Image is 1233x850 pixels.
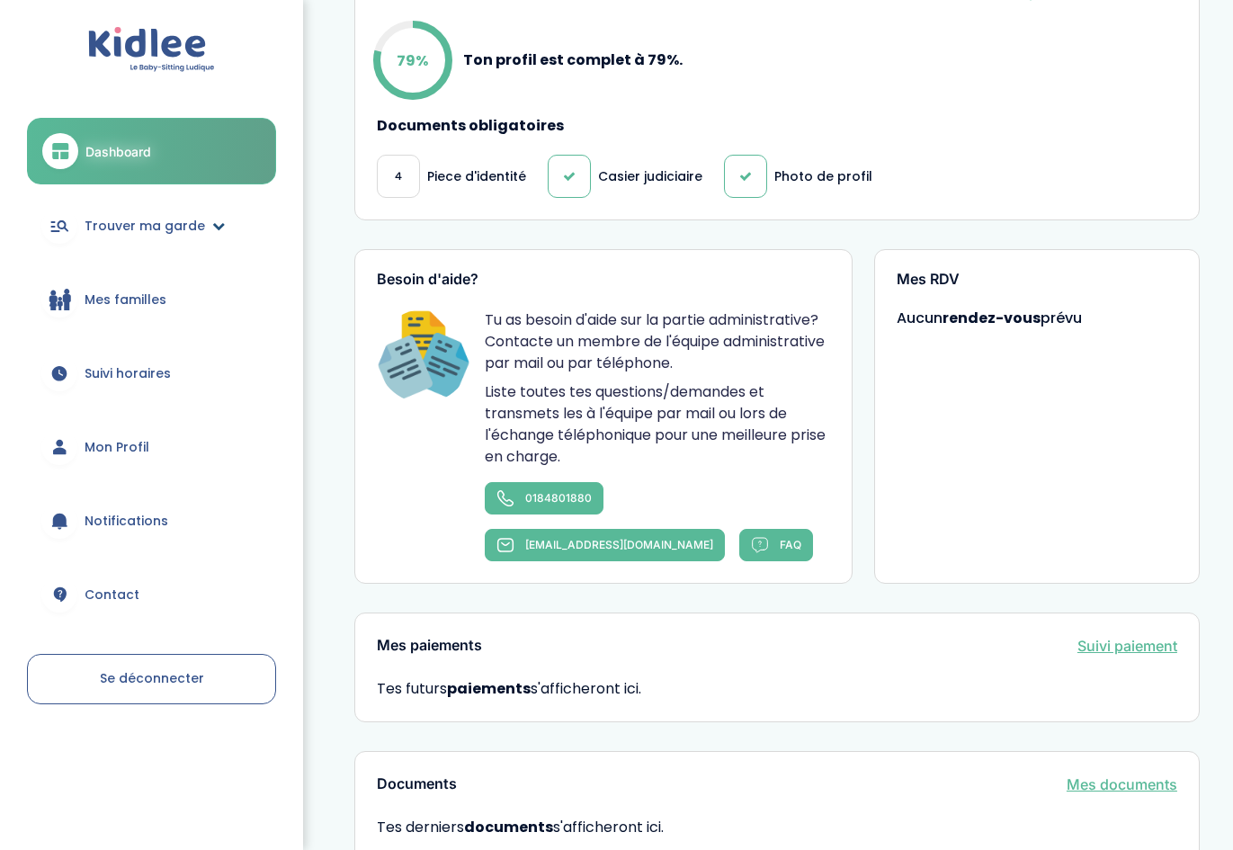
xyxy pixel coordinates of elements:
img: Happiness Officer [377,309,470,403]
span: Suivi horaires [85,364,171,383]
a: Suivi paiement [1077,635,1177,657]
span: Trouver ma garde [85,217,205,236]
a: Mon Profil [27,415,276,479]
span: FAQ [780,538,801,551]
a: 0184801880 [485,482,603,514]
a: Mes familles [27,267,276,332]
a: Se déconnecter [27,654,276,704]
p: Liste toutes tes questions/demandes et transmets les à l'équipe par mail ou lors de l'échange tél... [485,381,830,468]
h3: Besoin d'aide? [377,272,830,288]
span: Contact [85,586,139,604]
span: Notifications [85,512,168,531]
span: Mes familles [85,291,166,309]
span: [EMAIL_ADDRESS][DOMAIN_NAME] [525,538,713,551]
span: 4 [395,167,402,186]
strong: documents [464,817,553,837]
span: Aucun prévu [897,308,1082,328]
a: FAQ [739,529,813,561]
span: 0184801880 [525,491,592,505]
p: Ton profil est complet à 79%. [463,49,683,71]
a: Mes documents [1067,774,1177,795]
a: Trouver ma garde [27,193,276,258]
strong: paiements [447,678,531,699]
a: Notifications [27,488,276,553]
span: Dashboard [85,142,151,161]
p: Photo de profil [774,167,872,186]
span: Se déconnecter [100,669,204,687]
span: Mon Profil [85,438,149,457]
a: Contact [27,562,276,627]
a: Suivi horaires [27,341,276,406]
p: Casier judiciaire [598,167,702,186]
span: Tes derniers s'afficheront ici. [377,817,1177,838]
a: Dashboard [27,118,276,184]
h3: Mes paiements [377,638,482,654]
h3: Mes RDV [897,272,1177,288]
span: Tes futurs s'afficheront ici. [377,678,641,699]
p: Tu as besoin d'aide sur la partie administrative? Contacte un membre de l'équipe administrative p... [485,309,830,374]
img: logo.svg [88,27,215,73]
h3: Documents [377,776,457,792]
a: [EMAIL_ADDRESS][DOMAIN_NAME] [485,529,725,561]
p: 79% [397,49,428,71]
strong: rendez-vous [943,308,1041,328]
p: Piece d'identité [427,167,526,186]
h4: Documents obligatoires [377,118,1177,134]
